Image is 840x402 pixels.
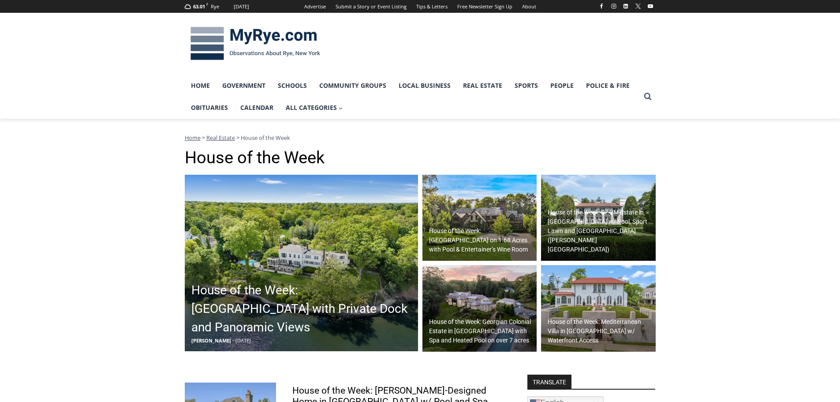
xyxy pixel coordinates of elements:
[633,1,643,11] a: X
[185,134,201,142] a: Home
[422,265,537,352] img: 50 Dingletown Road, Greenwich
[640,89,656,105] button: View Search Form
[422,265,537,352] a: House of the Week: Georgian Colonial Estate in [GEOGRAPHIC_DATA] with Spa and Heated Pool on over...
[191,337,231,344] span: [PERSON_NAME]
[422,175,537,261] img: 36 Alden Road, Greenwich
[185,75,640,119] nav: Primary Navigation
[541,265,656,352] img: 514 Alda Road, Mamaroneck
[429,317,535,345] h2: House of the Week: Georgian Colonial Estate in [GEOGRAPHIC_DATA] with Spa and Heated Pool on over...
[548,208,653,254] h2: House of the Week: $7.2M Estate in [GEOGRAPHIC_DATA] w/ Pool, Sport Lawn and [GEOGRAPHIC_DATA] ([...
[422,175,537,261] a: House of the Week: [GEOGRAPHIC_DATA] on 1.68 Acres with Pool & Entertainer’s Wine Room
[544,75,580,97] a: People
[236,134,239,142] span: >
[185,175,418,351] img: 13 Kirby Lane, Rye
[457,75,508,97] a: Real Estate
[392,75,457,97] a: Local Business
[313,75,392,97] a: Community Groups
[185,133,656,142] nav: Breadcrumbs
[541,265,656,352] a: House of the Week: Mediterranean Villa in [GEOGRAPHIC_DATA] w/ Waterfront Access
[580,75,636,97] a: Police & Fire
[202,134,205,142] span: >
[541,175,656,261] img: 73 Park Drive South, Rye
[429,226,535,254] h2: House of the Week: [GEOGRAPHIC_DATA] on 1.68 Acres with Pool & Entertainer’s Wine Room
[620,1,631,11] a: Linkedin
[185,21,326,67] img: MyRye.com
[596,1,607,11] a: Facebook
[191,281,416,337] h2: House of the Week: [GEOGRAPHIC_DATA] with Private Dock and Panoramic Views
[272,75,313,97] a: Schools
[541,175,656,261] a: House of the Week: $7.2M Estate in [GEOGRAPHIC_DATA] w/ Pool, Sport Lawn and [GEOGRAPHIC_DATA] ([...
[234,3,249,11] div: [DATE]
[508,75,544,97] a: Sports
[185,148,656,168] h1: House of the Week
[286,103,343,113] span: All Categories
[241,134,290,142] span: House of the Week
[216,75,272,97] a: Government
[185,175,418,351] a: House of the Week: [GEOGRAPHIC_DATA] with Private Dock and Panoramic Views [PERSON_NAME] - [DATE]
[185,97,234,119] a: Obituaries
[232,337,234,344] span: -
[609,1,619,11] a: Instagram
[193,3,205,10] span: 63.01
[206,2,208,7] span: F
[280,97,349,119] a: All Categories
[234,97,280,119] a: Calendar
[548,317,653,345] h2: House of the Week: Mediterranean Villa in [GEOGRAPHIC_DATA] w/ Waterfront Access
[211,3,219,11] div: Rye
[527,375,571,389] strong: TRANSLATE
[206,134,235,142] a: Real Estate
[185,75,216,97] a: Home
[235,337,251,344] span: [DATE]
[645,1,656,11] a: YouTube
